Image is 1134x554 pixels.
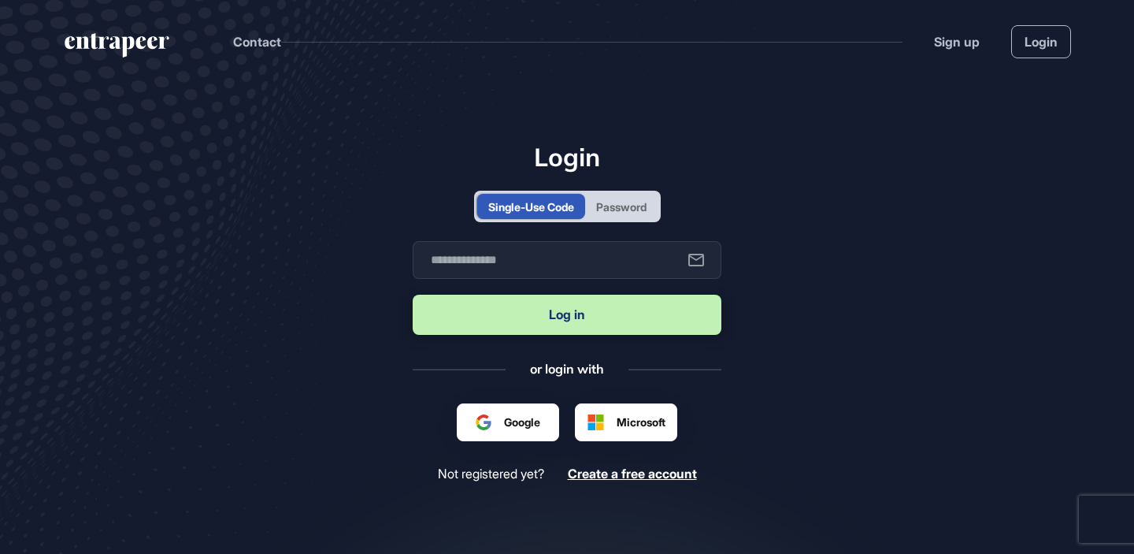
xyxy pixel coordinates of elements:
[568,467,697,481] a: Create a free account
[1011,25,1071,58] a: Login
[413,295,721,335] button: Log in
[233,32,281,52] button: Contact
[63,33,171,63] a: entrapeer-logo
[617,414,665,430] span: Microsoft
[596,199,647,215] div: Password
[488,199,574,215] div: Single-Use Code
[413,142,721,172] h1: Login
[530,360,604,377] div: or login with
[934,32,980,51] a: Sign up
[438,467,544,481] span: Not registered yet?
